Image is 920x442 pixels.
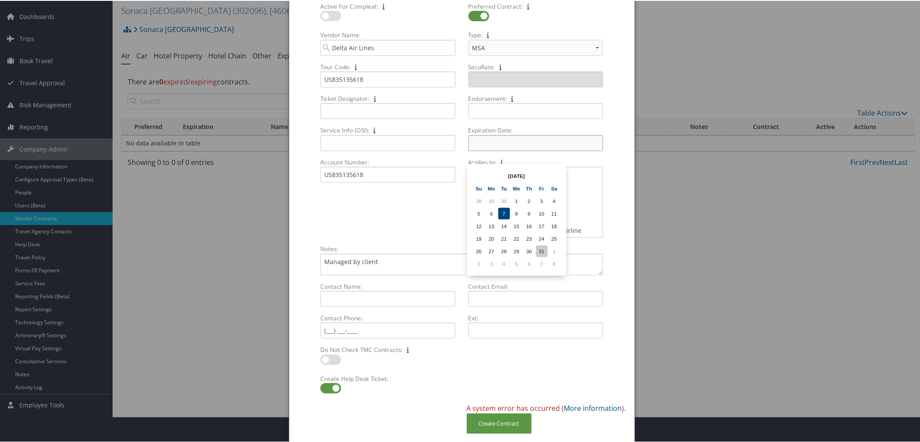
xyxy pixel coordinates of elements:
div: A system error has occurred ( ). [467,402,626,413]
td: 28 [473,194,485,206]
td: 4 [498,257,510,269]
td: 26 [473,245,485,256]
td: 8 [511,207,523,219]
input: Expiration Date: [468,134,603,150]
label: Contact Email: [465,281,607,290]
td: 11 [549,207,560,219]
td: 21 [498,232,510,244]
td: 14 [498,219,510,231]
td: 1 [511,194,523,206]
td: 5 [511,257,523,269]
td: 8 [549,257,560,269]
input: Vendor Name: [320,39,455,55]
td: 4 [549,194,560,206]
td: 22 [511,232,523,244]
label: Applies to: [465,157,607,166]
td: 30 [523,245,535,256]
td: 31 [536,245,548,256]
td: 6 [486,207,497,219]
th: Su [473,182,485,194]
textarea: Notes: [320,253,603,274]
td: 23 [523,232,535,244]
input: Account Number: [320,166,455,182]
button: Create Contract [467,413,532,433]
th: We [511,182,523,194]
td: 13 [486,219,497,231]
th: [DATE] [486,169,548,181]
label: Account Number: [317,157,458,166]
label: Ticket Designator: [317,94,458,102]
input: Contact Phone: [320,322,455,338]
td: 9 [523,207,535,219]
td: 17 [536,219,548,231]
label: Do Not Check TMC Contracts: [317,345,458,353]
input: Contact Name: [320,290,455,306]
input: Ticket Designator: [320,102,455,118]
td: 20 [486,232,497,244]
td: 24 [536,232,548,244]
td: 7 [498,207,510,219]
th: Th [523,182,535,194]
td: 15 [511,219,523,231]
th: Fr [536,182,548,194]
td: 18 [549,219,560,231]
input: Endorsement: [468,102,603,118]
td: 25 [549,232,560,244]
label: Notes: [317,244,606,252]
td: 19 [473,232,485,244]
td: 6 [523,257,535,269]
th: Tu [498,182,510,194]
th: Sa [549,182,560,194]
td: 3 [536,194,548,206]
td: 16 [523,219,535,231]
label: Vendor Name: [317,30,458,39]
td: 1 [549,245,560,256]
label: Preferred Contract: [465,1,607,10]
label: SecuRate: [465,62,607,71]
td: 12 [473,219,485,231]
input: SecuRate: [468,71,603,87]
label: Type: [465,30,607,39]
a: More information [564,403,622,412]
td: 2 [473,257,485,269]
input: Tour Code: [320,71,455,87]
td: 29 [486,194,497,206]
label: Tour Code: [317,62,458,71]
label: Active For Compleat: [317,1,458,10]
td: 10 [536,207,548,219]
label: Expiration Date: [465,125,607,134]
label: Contact Name: [317,281,458,290]
label: Endorsement: [465,94,607,102]
td: 3 [486,257,497,269]
td: 5 [473,207,485,219]
td: 27 [486,245,497,256]
input: Contact Email: [468,290,603,306]
th: Mo [486,182,497,194]
input: Service Info (OSI): [320,134,455,150]
select: Type: [468,39,603,55]
label: Contact Phone: [317,313,458,322]
label: Ext: [465,313,607,322]
input: Ext: [468,322,603,338]
label: Create Help Desk Ticket: [317,374,458,382]
td: 7 [536,257,548,269]
label: Service Info (OSI): [317,125,458,134]
td: 30 [498,194,510,206]
td: 29 [511,245,523,256]
td: 28 [498,245,510,256]
td: 2 [523,194,535,206]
